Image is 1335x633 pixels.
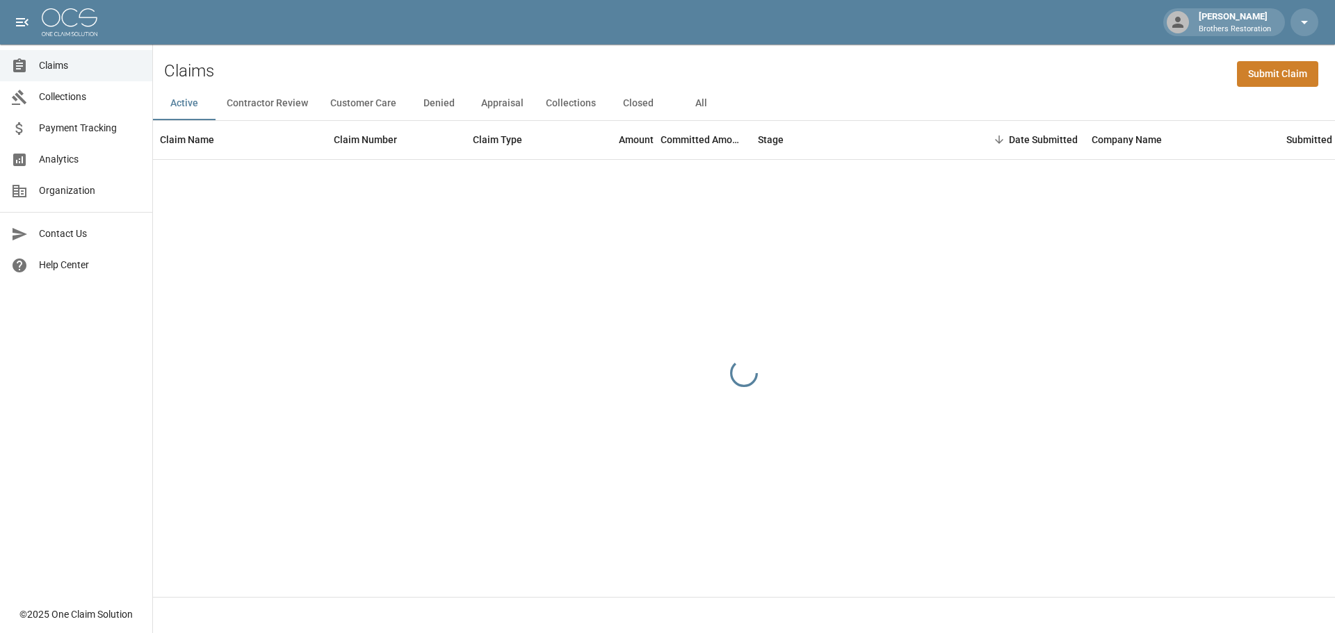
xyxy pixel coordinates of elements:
[960,120,1085,159] div: Date Submitted
[153,87,216,120] button: Active
[39,152,141,167] span: Analytics
[39,183,141,198] span: Organization
[319,87,407,120] button: Customer Care
[1085,120,1279,159] div: Company Name
[1199,24,1271,35] p: Brothers Restoration
[327,120,466,159] div: Claim Number
[8,8,36,36] button: open drawer
[758,120,784,159] div: Stage
[164,61,214,81] h2: Claims
[470,87,535,120] button: Appraisal
[1092,120,1162,159] div: Company Name
[153,87,1335,120] div: dynamic tabs
[1193,10,1277,35] div: [PERSON_NAME]
[1237,61,1318,87] a: Submit Claim
[751,120,960,159] div: Stage
[334,120,397,159] div: Claim Number
[661,120,751,159] div: Committed Amount
[619,120,654,159] div: Amount
[160,120,214,159] div: Claim Name
[473,120,522,159] div: Claim Type
[570,120,661,159] div: Amount
[42,8,97,36] img: ocs-logo-white-transparent.png
[216,87,319,120] button: Contractor Review
[39,258,141,272] span: Help Center
[535,87,607,120] button: Collections
[39,227,141,241] span: Contact Us
[19,607,133,621] div: © 2025 One Claim Solution
[39,58,141,73] span: Claims
[153,120,327,159] div: Claim Name
[1009,120,1078,159] div: Date Submitted
[39,121,141,135] span: Payment Tracking
[466,120,570,159] div: Claim Type
[989,130,1009,149] button: Sort
[39,90,141,104] span: Collections
[607,87,670,120] button: Closed
[670,87,732,120] button: All
[661,120,744,159] div: Committed Amount
[407,87,470,120] button: Denied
